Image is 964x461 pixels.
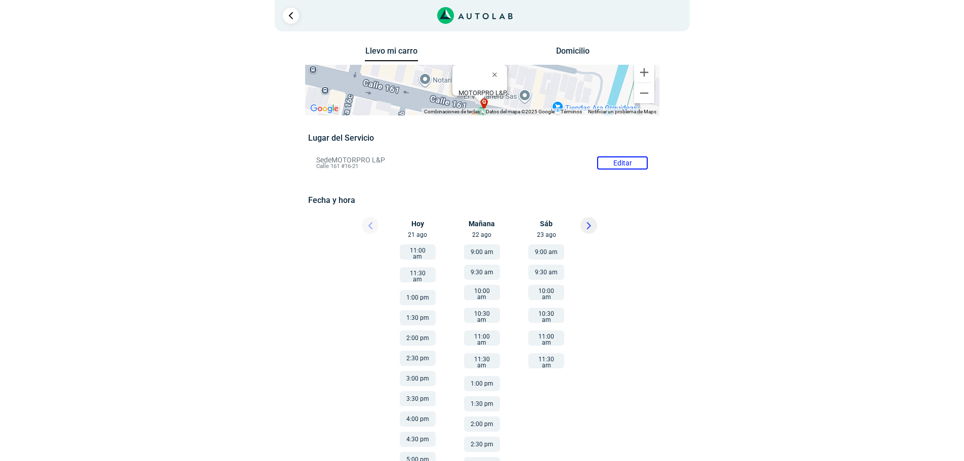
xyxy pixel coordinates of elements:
button: 9:30 am [528,265,564,280]
button: 10:30 am [528,308,564,323]
button: 11:00 am [400,244,436,260]
button: 1:30 pm [464,396,500,411]
button: 10:00 am [528,285,564,300]
div: Calle 161 #16-21 [458,89,507,104]
button: 11:00 am [528,330,564,346]
button: 11:30 am [528,353,564,368]
a: Link al sitio de autolab [437,10,513,20]
button: 2:30 pm [400,351,436,366]
button: 11:00 am [464,330,500,346]
a: Notificar un problema de Maps [588,109,656,114]
h5: Lugar del Servicio [308,133,656,143]
button: 10:00 am [464,285,500,300]
button: Ampliar [634,62,654,82]
span: g [482,98,486,107]
button: 4:00 pm [400,411,436,427]
button: Llevo mi carro [365,46,418,62]
button: 10:30 am [464,308,500,323]
button: 9:00 am [464,244,500,260]
button: Domicilio [546,46,599,61]
a: Ir al paso anterior [283,8,299,24]
button: 1:00 pm [464,376,500,391]
button: 9:00 am [528,244,564,260]
button: 9:30 am [464,265,500,280]
button: 3:00 pm [400,371,436,386]
span: Datos del mapa ©2025 Google [486,109,555,114]
button: Cerrar [485,62,509,87]
h5: Fecha y hora [308,195,656,205]
button: 2:00 pm [464,416,500,432]
button: Reducir [634,83,654,103]
button: 11:30 am [464,353,500,368]
button: Combinaciones de teclas [424,108,480,115]
button: 2:30 pm [464,437,500,452]
a: Abre esta zona en Google Maps (se abre en una nueva ventana) [308,102,341,115]
button: 3:30 pm [400,391,436,406]
b: MOTORPRO L&P [458,89,507,97]
img: Google [308,102,341,115]
button: 4:30 pm [400,432,436,447]
button: 1:00 pm [400,290,436,305]
a: Términos (se abre en una nueva pestaña) [561,109,582,114]
button: 2:00 pm [400,330,436,346]
button: 11:30 am [400,267,436,282]
button: 1:30 pm [400,310,436,325]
